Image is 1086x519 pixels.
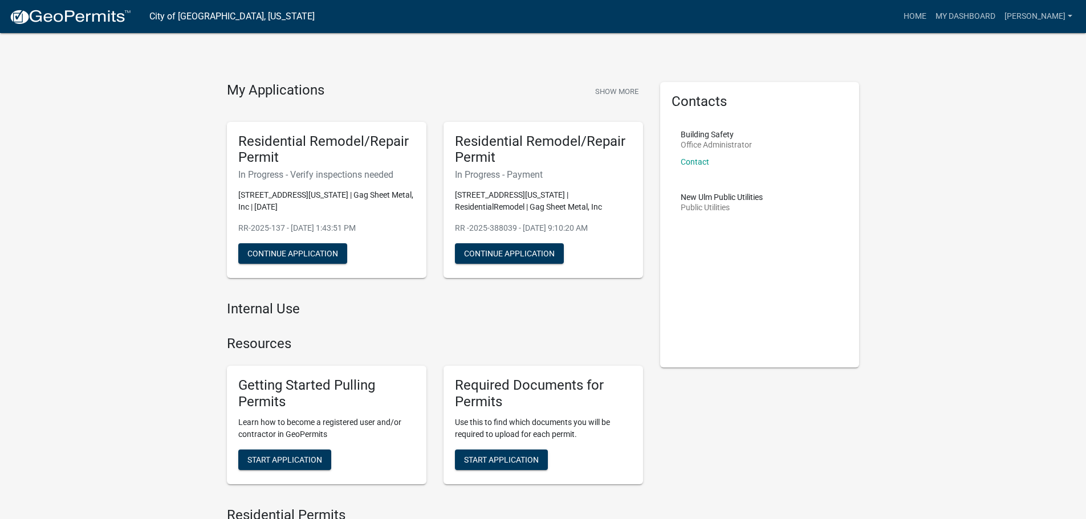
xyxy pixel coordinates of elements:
[899,6,931,27] a: Home
[1000,6,1077,27] a: [PERSON_NAME]
[238,416,415,440] p: Learn how to become a registered user and/or contractor in GeoPermits
[238,449,331,470] button: Start Application
[455,243,564,264] button: Continue Application
[247,455,322,464] span: Start Application
[464,455,539,464] span: Start Application
[681,203,763,211] p: Public Utilities
[455,377,632,410] h5: Required Documents for Permits
[227,82,324,99] h4: My Applications
[681,193,763,201] p: New Ulm Public Utilities
[455,416,632,440] p: Use this to find which documents you will be required to upload for each permit.
[238,169,415,180] h6: In Progress - Verify inspections needed
[455,222,632,234] p: RR -2025-388039 - [DATE] 9:10:20 AM
[672,93,848,110] h5: Contacts
[149,7,315,26] a: City of [GEOGRAPHIC_DATA], [US_STATE]
[455,449,548,470] button: Start Application
[455,169,632,180] h6: In Progress - Payment
[238,243,347,264] button: Continue Application
[681,130,752,138] p: Building Safety
[455,133,632,166] h5: Residential Remodel/Repair Permit
[227,301,643,317] h4: Internal Use
[931,6,1000,27] a: My Dashboard
[238,133,415,166] h5: Residential Remodel/Repair Permit
[227,336,643,352] h4: Resources
[238,189,415,213] p: [STREET_ADDRESS][US_STATE] | Gag Sheet Metal, Inc | [DATE]
[238,222,415,234] p: RR-2025-137 - [DATE] 1:43:51 PM
[455,189,632,213] p: [STREET_ADDRESS][US_STATE] | ResidentialRemodel | Gag Sheet Metal, Inc
[591,82,643,101] button: Show More
[681,141,752,149] p: Office Administrator
[681,157,709,166] a: Contact
[238,377,415,410] h5: Getting Started Pulling Permits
